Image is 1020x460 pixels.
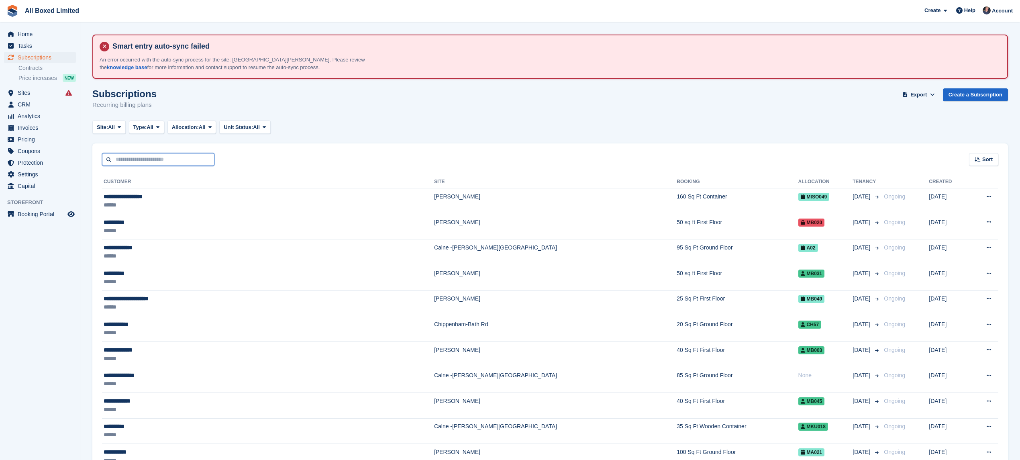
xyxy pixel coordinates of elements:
[4,52,76,63] a: menu
[677,265,798,290] td: 50 sq ft First Floor
[798,321,822,329] span: CH57
[884,372,905,378] span: Ongoing
[910,91,927,99] span: Export
[4,99,76,110] a: menu
[219,121,270,134] button: Unit Status: All
[929,214,969,239] td: [DATE]
[884,398,905,404] span: Ongoing
[884,449,905,455] span: Ongoing
[18,134,66,145] span: Pricing
[4,134,76,145] a: menu
[884,219,905,225] span: Ongoing
[18,87,66,98] span: Sites
[929,239,969,265] td: [DATE]
[4,145,76,157] a: menu
[18,74,57,82] span: Price increases
[253,123,260,131] span: All
[677,239,798,265] td: 95 Sq Ft Ground Floor
[129,121,164,134] button: Type: All
[884,193,905,200] span: Ongoing
[434,290,677,316] td: [PERSON_NAME]
[434,188,677,214] td: [PERSON_NAME]
[884,295,905,302] span: Ongoing
[798,346,825,354] span: MB003
[7,198,80,206] span: Storefront
[798,193,830,201] span: MISO049
[92,100,157,110] p: Recurring billing plans
[18,99,66,110] span: CRM
[677,188,798,214] td: 160 Sq Ft Container
[434,265,677,290] td: [PERSON_NAME]
[798,371,853,380] div: None
[102,176,434,188] th: Customer
[434,341,677,367] td: [PERSON_NAME]
[18,169,66,180] span: Settings
[929,265,969,290] td: [DATE]
[199,123,206,131] span: All
[18,40,66,51] span: Tasks
[853,422,872,431] span: [DATE]
[677,290,798,316] td: 25 Sq Ft First Floor
[100,56,381,72] p: An error occurred with the auto-sync process for the site: [GEOGRAPHIC_DATA][PERSON_NAME]. Please...
[798,397,825,405] span: MB045
[18,110,66,122] span: Analytics
[92,121,126,134] button: Site: All
[929,176,969,188] th: Created
[983,6,991,14] img: Dan Goss
[798,295,825,303] span: MB049
[18,145,66,157] span: Coupons
[18,29,66,40] span: Home
[853,176,881,188] th: Tenancy
[798,244,818,252] span: A02
[901,88,936,102] button: Export
[677,367,798,393] td: 85 Sq Ft Ground Floor
[929,316,969,342] td: [DATE]
[147,123,153,131] span: All
[992,7,1013,15] span: Account
[798,270,825,278] span: MB031
[929,393,969,418] td: [DATE]
[4,29,76,40] a: menu
[4,87,76,98] a: menu
[964,6,975,14] span: Help
[63,74,76,82] div: NEW
[929,188,969,214] td: [DATE]
[798,176,853,188] th: Allocation
[4,110,76,122] a: menu
[929,418,969,444] td: [DATE]
[677,418,798,444] td: 35 Sq Ft Wooden Container
[884,423,905,429] span: Ongoing
[92,88,157,99] h1: Subscriptions
[943,88,1008,102] a: Create a Subscription
[65,90,72,96] i: Smart entry sync failures have occurred
[97,123,108,131] span: Site:
[677,176,798,188] th: Booking
[167,121,216,134] button: Allocation: All
[853,294,872,303] span: [DATE]
[982,155,993,164] span: Sort
[224,123,253,131] span: Unit Status:
[4,122,76,133] a: menu
[4,180,76,192] a: menu
[884,270,905,276] span: Ongoing
[434,367,677,393] td: Calne -[PERSON_NAME][GEOGRAPHIC_DATA]
[18,52,66,63] span: Subscriptions
[853,448,872,456] span: [DATE]
[434,176,677,188] th: Site
[798,423,828,431] span: MKU018
[107,64,147,70] a: knowledge base
[853,269,872,278] span: [DATE]
[677,341,798,367] td: 40 Sq Ft First Floor
[18,180,66,192] span: Capital
[18,74,76,82] a: Price increases NEW
[22,4,82,17] a: All Boxed Limited
[18,157,66,168] span: Protection
[853,192,872,201] span: [DATE]
[6,5,18,17] img: stora-icon-8386f47178a22dfd0bd8f6a31ec36ba5ce8667c1dd55bd0f319d3a0aa187defe.svg
[4,157,76,168] a: menu
[434,239,677,265] td: Calne -[PERSON_NAME][GEOGRAPHIC_DATA]
[929,341,969,367] td: [DATE]
[434,214,677,239] td: [PERSON_NAME]
[677,393,798,418] td: 40 Sq Ft First Floor
[434,418,677,444] td: Calne -[PERSON_NAME][GEOGRAPHIC_DATA]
